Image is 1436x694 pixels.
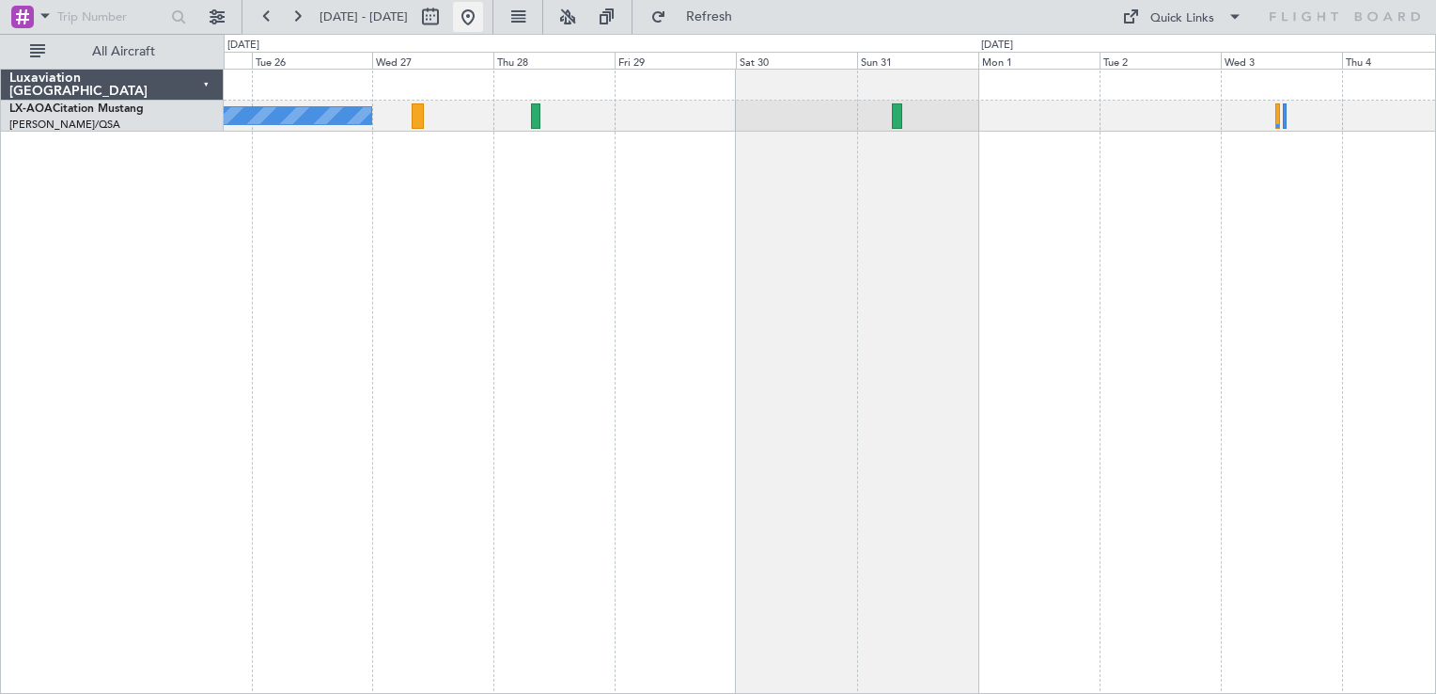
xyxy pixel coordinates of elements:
[1150,9,1214,28] div: Quick Links
[1221,52,1342,69] div: Wed 3
[320,8,408,25] span: [DATE] - [DATE]
[857,52,978,69] div: Sun 31
[372,52,493,69] div: Wed 27
[21,37,204,67] button: All Aircraft
[670,10,749,24] span: Refresh
[493,52,615,69] div: Thu 28
[9,103,144,115] a: LX-AOACitation Mustang
[981,38,1013,54] div: [DATE]
[49,45,198,58] span: All Aircraft
[1100,52,1221,69] div: Tue 2
[57,3,165,31] input: Trip Number
[227,38,259,54] div: [DATE]
[615,52,736,69] div: Fri 29
[978,52,1100,69] div: Mon 1
[9,118,120,132] a: [PERSON_NAME]/QSA
[642,2,755,32] button: Refresh
[252,52,373,69] div: Tue 26
[736,52,857,69] div: Sat 30
[1113,2,1252,32] button: Quick Links
[9,103,53,115] span: LX-AOA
